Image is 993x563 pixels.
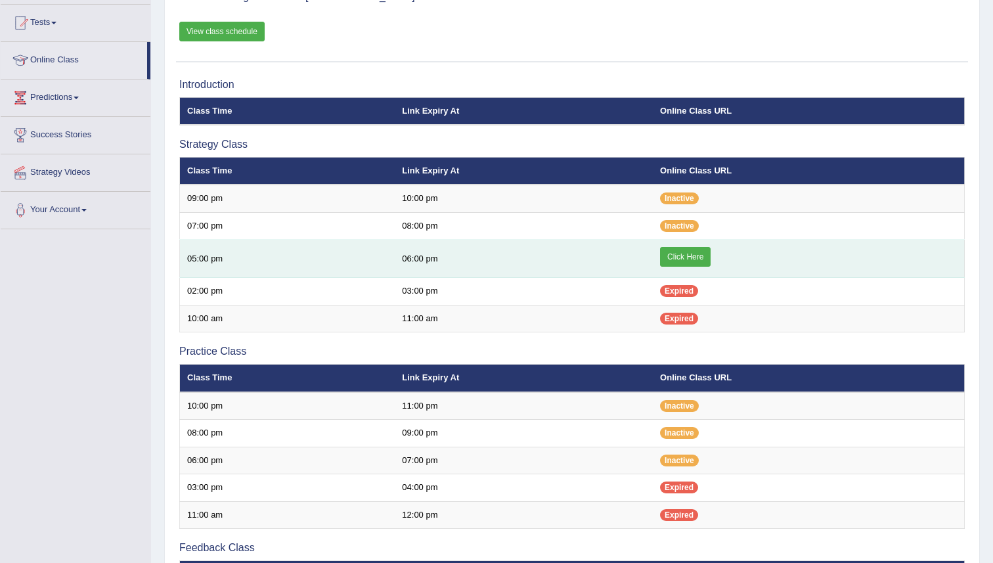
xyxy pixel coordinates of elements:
[395,212,653,240] td: 08:00 pm
[660,285,698,297] span: Expired
[395,392,653,420] td: 11:00 pm
[1,42,147,75] a: Online Class
[180,212,395,240] td: 07:00 pm
[395,185,653,212] td: 10:00 pm
[395,447,653,474] td: 07:00 pm
[395,240,653,278] td: 06:00 pm
[180,240,395,278] td: 05:00 pm
[180,365,395,392] th: Class Time
[1,192,150,225] a: Your Account
[180,392,395,420] td: 10:00 pm
[179,542,965,554] h3: Feedback Class
[180,447,395,474] td: 06:00 pm
[395,365,653,392] th: Link Expiry At
[395,474,653,502] td: 04:00 pm
[395,501,653,529] td: 12:00 pm
[179,79,965,91] h3: Introduction
[1,154,150,187] a: Strategy Videos
[660,482,698,493] span: Expired
[179,22,265,41] a: View class schedule
[395,305,653,332] td: 11:00 am
[395,278,653,305] td: 03:00 pm
[660,313,698,325] span: Expired
[180,420,395,447] td: 08:00 pm
[660,455,699,466] span: Inactive
[660,509,698,521] span: Expired
[180,185,395,212] td: 09:00 pm
[395,420,653,447] td: 09:00 pm
[180,305,395,332] td: 10:00 am
[395,97,653,125] th: Link Expiry At
[180,97,395,125] th: Class Time
[180,157,395,185] th: Class Time
[1,79,150,112] a: Predictions
[179,139,965,150] h3: Strategy Class
[660,220,699,232] span: Inactive
[1,5,150,37] a: Tests
[653,365,964,392] th: Online Class URL
[395,157,653,185] th: Link Expiry At
[180,501,395,529] td: 11:00 am
[660,400,699,412] span: Inactive
[1,117,150,150] a: Success Stories
[180,474,395,502] td: 03:00 pm
[660,427,699,439] span: Inactive
[660,247,711,267] a: Click Here
[180,278,395,305] td: 02:00 pm
[653,157,964,185] th: Online Class URL
[179,346,965,357] h3: Practice Class
[653,97,964,125] th: Online Class URL
[660,192,699,204] span: Inactive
